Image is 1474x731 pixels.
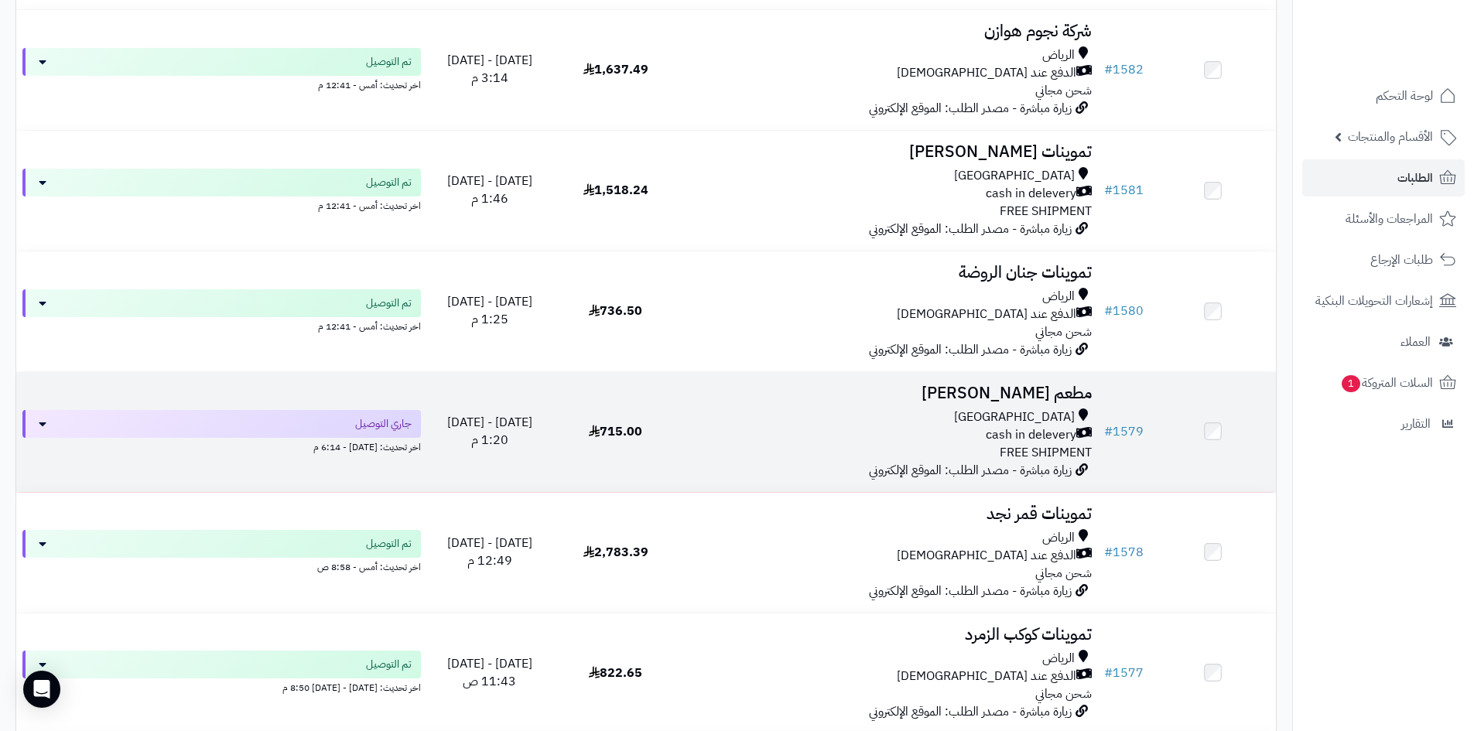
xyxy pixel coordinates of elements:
img: logo-2.png [1369,42,1459,74]
span: # [1104,302,1113,320]
span: الطلبات [1397,167,1433,189]
span: زيارة مباشرة - مصدر الطلب: الموقع الإلكتروني [869,220,1072,238]
a: لوحة التحكم [1302,77,1465,114]
h3: تموينات قمر نجد [685,505,1092,523]
span: # [1104,664,1113,682]
span: # [1104,422,1113,441]
span: [DATE] - [DATE] 1:46 م [447,172,532,208]
span: cash in delevery [986,185,1076,203]
span: زيارة مباشرة - مصدر الطلب: الموقع الإلكتروني [869,702,1072,721]
span: شحن مجاني [1035,81,1092,100]
span: [DATE] - [DATE] 11:43 ص [447,654,532,691]
span: 2,783.39 [583,543,648,562]
a: السلات المتروكة1 [1302,364,1465,401]
span: السلات المتروكة [1340,372,1433,394]
span: لوحة التحكم [1376,85,1433,107]
div: اخر تحديث: أمس - 8:58 ص [22,558,421,574]
span: التقارير [1401,413,1431,435]
span: الرياض [1042,529,1075,547]
div: اخر تحديث: أمس - 12:41 م [22,76,421,92]
h3: تموينات [PERSON_NAME] [685,143,1092,161]
span: شحن مجاني [1035,323,1092,341]
span: الأقسام والمنتجات [1348,126,1433,148]
a: الطلبات [1302,159,1465,196]
span: # [1104,181,1113,200]
div: اخر تحديث: [DATE] - 6:14 م [22,438,421,454]
span: تم التوصيل [366,175,412,190]
span: الرياض [1042,288,1075,306]
h3: شركة نجوم هوازن [685,22,1092,40]
span: 822.65 [589,664,642,682]
span: شحن مجاني [1035,685,1092,703]
span: شحن مجاني [1035,564,1092,582]
span: تم التوصيل [366,54,412,70]
a: #1581 [1104,181,1144,200]
span: زيارة مباشرة - مصدر الطلب: الموقع الإلكتروني [869,461,1072,480]
div: اخر تحديث: أمس - 12:41 م [22,196,421,213]
div: اخر تحديث: [DATE] - [DATE] 8:50 م [22,678,421,695]
span: تم التوصيل [366,657,412,672]
span: 1 [1342,375,1360,392]
span: 1,518.24 [583,181,648,200]
span: 715.00 [589,422,642,441]
span: [DATE] - [DATE] 12:49 م [447,534,532,570]
a: #1578 [1104,543,1144,562]
span: # [1104,543,1113,562]
span: الرياض [1042,650,1075,668]
a: #1582 [1104,60,1144,79]
span: FREE SHIPMENT [1000,443,1092,462]
span: جاري التوصيل [355,416,412,432]
a: طلبات الإرجاع [1302,241,1465,278]
div: Open Intercom Messenger [23,671,60,708]
span: تم التوصيل [366,536,412,552]
span: الدفع عند [DEMOGRAPHIC_DATA] [897,64,1076,82]
span: [DATE] - [DATE] 3:14 م [447,51,532,87]
span: [DATE] - [DATE] 1:25 م [447,292,532,329]
span: # [1104,60,1113,79]
a: #1577 [1104,664,1144,682]
span: cash in delevery [986,426,1076,444]
span: [GEOGRAPHIC_DATA] [954,408,1075,426]
h3: تموينات جنان الروضة [685,264,1092,282]
h3: مطعم [PERSON_NAME] [685,384,1092,402]
div: اخر تحديث: أمس - 12:41 م [22,317,421,333]
span: إشعارات التحويلات البنكية [1315,290,1433,312]
span: [DATE] - [DATE] 1:20 م [447,413,532,449]
span: الدفع عند [DEMOGRAPHIC_DATA] [897,306,1076,323]
span: 1,637.49 [583,60,648,79]
span: [GEOGRAPHIC_DATA] [954,167,1075,185]
h3: تموينات كوكب الزمرد [685,626,1092,644]
span: الدفع عند [DEMOGRAPHIC_DATA] [897,668,1076,685]
a: #1580 [1104,302,1144,320]
span: المراجعات والأسئلة [1346,208,1433,230]
span: الدفع عند [DEMOGRAPHIC_DATA] [897,547,1076,565]
a: التقارير [1302,405,1465,442]
span: FREE SHIPMENT [1000,202,1092,220]
a: إشعارات التحويلات البنكية [1302,282,1465,319]
a: العملاء [1302,323,1465,360]
a: المراجعات والأسئلة [1302,200,1465,237]
span: زيارة مباشرة - مصدر الطلب: الموقع الإلكتروني [869,582,1072,600]
span: العملاء [1400,331,1431,353]
span: الرياض [1042,46,1075,64]
a: #1579 [1104,422,1144,441]
span: طلبات الإرجاع [1370,249,1433,271]
span: 736.50 [589,302,642,320]
span: تم التوصيل [366,295,412,311]
span: زيارة مباشرة - مصدر الطلب: الموقع الإلكتروني [869,340,1072,359]
span: زيارة مباشرة - مصدر الطلب: الموقع الإلكتروني [869,99,1072,118]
